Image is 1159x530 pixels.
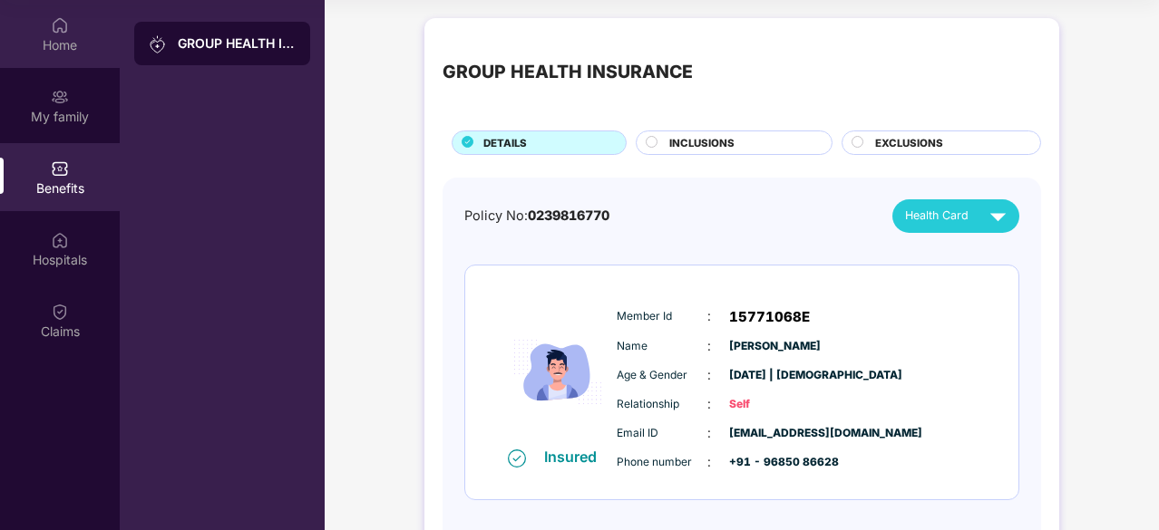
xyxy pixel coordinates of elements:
span: : [707,423,711,443]
img: svg+xml;base64,PHN2ZyB3aWR0aD0iMjAiIGhlaWdodD0iMjAiIHZpZXdCb3g9IjAgMCAyMCAyMCIgZmlsbD0ibm9uZSIgeG... [51,88,69,106]
img: svg+xml;base64,PHN2ZyB4bWxucz0iaHR0cDovL3d3dy53My5vcmcvMjAwMC9zdmciIHZpZXdCb3g9IjAgMCAyNCAyNCIgd2... [982,200,1014,232]
span: Health Card [905,207,969,225]
span: Age & Gender [617,367,707,384]
span: +91 - 96850 86628 [729,454,820,471]
span: 0239816770 [528,207,609,223]
span: 15771068E [729,306,810,328]
img: svg+xml;base64,PHN2ZyBpZD0iSG9tZSIgeG1sbnM9Imh0dHA6Ly93d3cudzMub3JnLzIwMDAvc3ZnIiB3aWR0aD0iMjAiIG... [51,16,69,34]
div: GROUP HEALTH INSURANCE [178,34,296,53]
img: svg+xml;base64,PHN2ZyB4bWxucz0iaHR0cDovL3d3dy53My5vcmcvMjAwMC9zdmciIHdpZHRoPSIxNiIgaGVpZ2h0PSIxNi... [508,449,526,467]
span: Relationship [617,396,707,413]
button: Health Card [892,199,1019,233]
img: svg+xml;base64,PHN2ZyBpZD0iQmVuZWZpdHMiIHhtbG5zPSJodHRwOi8vd3d3LnczLm9yZy8yMDAwL3N2ZyIgd2lkdGg9Ij... [51,159,69,178]
span: [EMAIL_ADDRESS][DOMAIN_NAME] [729,425,820,442]
img: svg+xml;base64,PHN2ZyBpZD0iSG9zcGl0YWxzIiB4bWxucz0iaHR0cDovL3d3dy53My5vcmcvMjAwMC9zdmciIHdpZHRoPS... [51,231,69,249]
span: Member Id [617,308,707,325]
div: Insured [544,448,608,466]
span: : [707,452,711,472]
img: icon [503,297,612,447]
span: : [707,365,711,385]
span: EXCLUSIONS [875,135,943,151]
span: Email ID [617,425,707,442]
span: DETAILS [483,135,527,151]
span: INCLUSIONS [669,135,735,151]
div: GROUP HEALTH INSURANCE [443,58,693,86]
img: svg+xml;base64,PHN2ZyB3aWR0aD0iMjAiIGhlaWdodD0iMjAiIHZpZXdCb3g9IjAgMCAyMCAyMCIgZmlsbD0ibm9uZSIgeG... [149,35,167,53]
span: Name [617,338,707,355]
span: Phone number [617,454,707,471]
span: Self [729,396,820,413]
span: : [707,306,711,326]
span: : [707,394,711,414]
img: svg+xml;base64,PHN2ZyBpZD0iQ2xhaW0iIHhtbG5zPSJodHRwOi8vd3d3LnczLm9yZy8yMDAwL3N2ZyIgd2lkdGg9IjIwIi... [51,303,69,321]
span: [PERSON_NAME] [729,338,820,355]
span: : [707,336,711,356]
span: [DATE] | [DEMOGRAPHIC_DATA] [729,367,820,384]
div: Policy No: [464,206,609,226]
